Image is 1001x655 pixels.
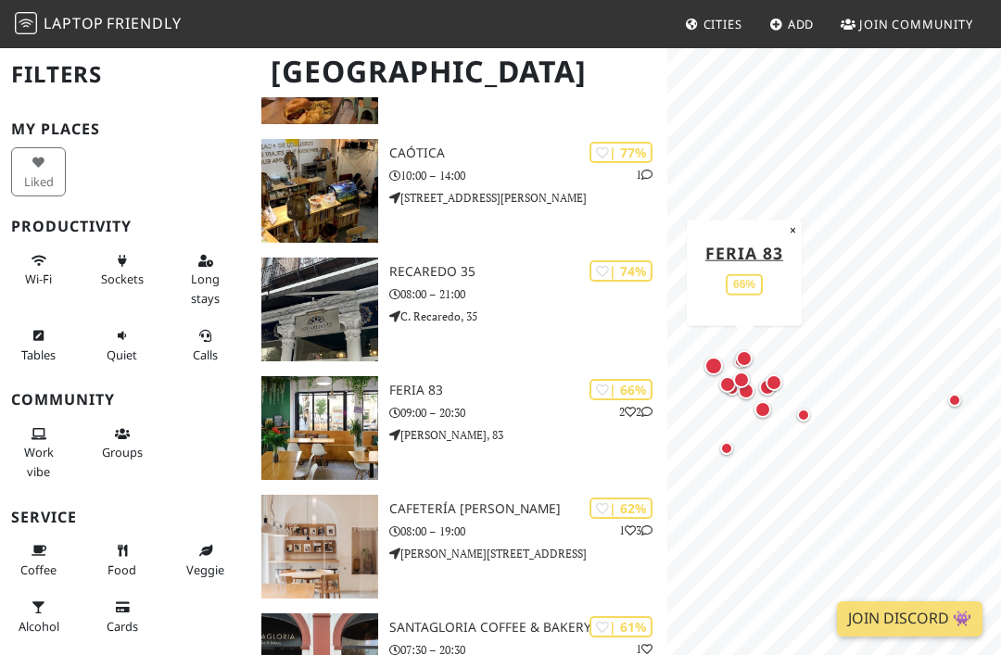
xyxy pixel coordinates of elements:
[678,7,750,41] a: Cities
[744,391,781,428] div: Map marker
[102,444,143,460] span: Group tables
[250,376,667,480] a: Feria 83 | 66% 22 Feria 83 09:00 – 20:30 [PERSON_NAME], 83
[703,16,742,32] span: Cities
[186,561,224,578] span: Veggie
[936,382,973,419] div: Map marker
[11,246,66,295] button: Wi-Fi
[695,347,732,384] div: Map marker
[619,522,653,539] p: 1 3
[20,561,57,578] span: Coffee
[589,142,653,163] div: | 77%
[178,535,233,585] button: Veggie
[837,601,982,636] a: Join Discord 👾
[389,404,667,422] p: 09:00 – 20:30
[250,139,667,243] a: Caótica | 77% 1 Caótica 10:00 – 14:00 [STREET_ADDRESS][PERSON_NAME]
[15,8,182,41] a: LaptopFriendly LaptopFriendly
[25,271,52,287] span: Stable Wi-Fi
[11,509,239,526] h3: Service
[178,321,233,370] button: Calls
[11,419,66,486] button: Work vibe
[19,618,59,635] span: Alcohol
[24,444,54,479] span: People working
[261,258,378,361] img: Recaredo 35
[261,139,378,243] img: Caótica
[589,379,653,400] div: | 66%
[193,346,218,363] span: Video/audio calls
[389,523,667,540] p: 08:00 – 19:00
[726,340,763,377] div: Map marker
[11,218,239,235] h3: Productivity
[784,220,802,240] button: Close popup
[11,391,239,409] h3: Community
[11,321,66,370] button: Tables
[785,397,822,434] div: Map marker
[107,346,137,363] span: Quiet
[389,285,667,303] p: 08:00 – 21:00
[389,189,667,207] p: [STREET_ADDRESS][PERSON_NAME]
[788,16,815,32] span: Add
[389,167,667,184] p: 10:00 – 14:00
[107,13,181,33] span: Friendly
[250,495,667,598] a: Cafetería Plácido y Grata | 62% 13 Cafetería [PERSON_NAME] 08:00 – 19:00 [PERSON_NAME][STREET_ADD...
[15,12,37,34] img: LaptopFriendly
[95,592,149,641] button: Cards
[44,13,104,33] span: Laptop
[389,620,667,636] h3: Santagloria Coffee & Bakery
[11,120,239,138] h3: My Places
[728,372,765,409] div: Map marker
[101,271,144,287] span: Power sockets
[708,430,745,467] div: Map marker
[755,364,792,401] div: Map marker
[389,383,667,398] h3: Feria 83
[108,561,136,578] span: Food
[261,495,378,598] img: Cafetería Plácido y Grata
[250,258,667,361] a: Recaredo 35 | 74% Recaredo 35 08:00 – 21:00 C. Recaredo, 35
[636,166,653,183] p: 1
[21,346,56,363] span: Work-friendly tables
[762,7,822,41] a: Add
[722,343,759,380] div: Map marker
[256,46,664,97] h1: [GEOGRAPHIC_DATA]
[723,361,760,398] div: Map marker
[107,618,138,635] span: Credit cards
[859,16,973,32] span: Join Community
[389,308,667,325] p: C. Recaredo, 35
[619,403,653,421] p: 2 2
[389,545,667,562] p: [PERSON_NAME][STREET_ADDRESS]
[705,241,783,263] a: Feria 83
[589,616,653,637] div: | 61%
[389,426,667,444] p: [PERSON_NAME], 83
[714,371,751,408] div: Map marker
[389,501,667,517] h3: Cafetería [PERSON_NAME]
[95,419,149,468] button: Groups
[95,321,149,370] button: Quiet
[833,7,981,41] a: Join Community
[389,145,667,161] h3: Caótica
[726,273,763,295] div: 66%
[178,246,233,313] button: Long stays
[709,366,746,403] div: Map marker
[95,246,149,295] button: Sockets
[95,535,149,585] button: Food
[589,260,653,282] div: | 74%
[11,592,66,641] button: Alcohol
[261,376,378,480] img: Feria 83
[191,271,220,306] span: Long stays
[589,498,653,519] div: | 62%
[11,46,239,103] h2: Filters
[11,535,66,585] button: Coffee
[389,264,667,280] h3: Recaredo 35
